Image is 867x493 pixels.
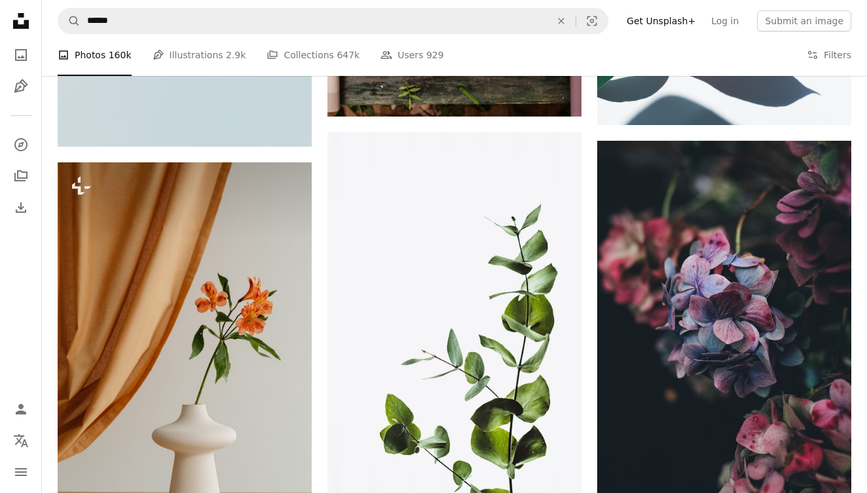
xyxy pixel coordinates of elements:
button: Search Unsplash [58,9,81,33]
a: Log in [703,10,747,31]
button: Menu [8,459,34,485]
a: Log in / Sign up [8,396,34,422]
a: selective photography of purple petaled flowers [597,325,851,337]
a: Photos [8,42,34,68]
span: 2.9k [226,48,246,62]
a: Illustrations [8,73,34,100]
a: Illustrations 2.9k [153,34,246,76]
a: Get Unsplash+ [619,10,703,31]
a: Download History [8,194,34,221]
a: Explore [8,132,34,158]
a: Collections [8,163,34,189]
button: Visual search [576,9,608,33]
span: 929 [426,48,444,62]
a: Users 929 [380,34,443,76]
a: Collections 647k [267,34,360,76]
button: Submit an image [757,10,851,31]
a: a white vase with orange flowers in it [58,346,312,358]
a: green leaf [327,316,581,328]
form: Find visuals sitewide [58,8,608,34]
button: Filters [807,34,851,76]
button: Clear [547,9,576,33]
span: 647k [337,48,360,62]
a: Home — Unsplash [8,8,34,37]
button: Language [8,428,34,454]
